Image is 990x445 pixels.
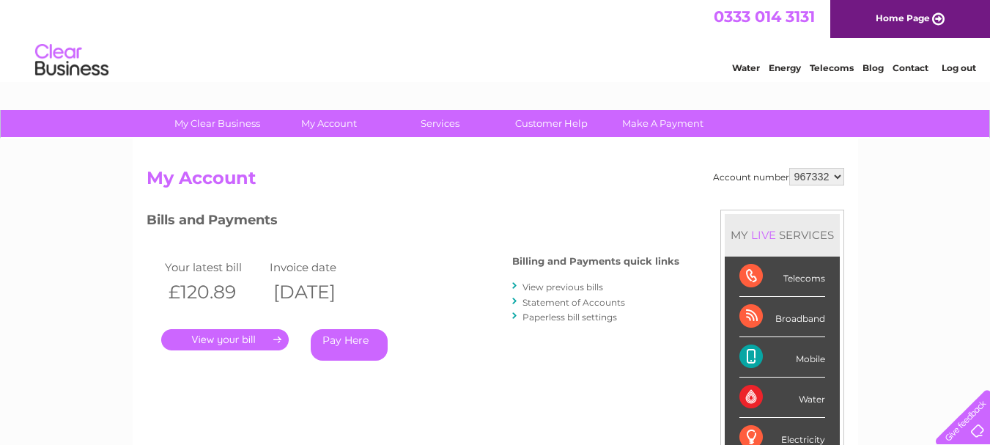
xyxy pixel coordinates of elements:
[942,62,976,73] a: Log out
[522,312,617,323] a: Paperless bill settings
[862,62,884,73] a: Blog
[157,110,278,137] a: My Clear Business
[149,8,842,71] div: Clear Business is a trading name of Verastar Limited (registered in [GEOGRAPHIC_DATA] No. 3667643...
[491,110,612,137] a: Customer Help
[380,110,500,137] a: Services
[34,38,109,83] img: logo.png
[268,110,389,137] a: My Account
[522,297,625,308] a: Statement of Accounts
[893,62,928,73] a: Contact
[748,228,779,242] div: LIVE
[810,62,854,73] a: Telecoms
[732,62,760,73] a: Water
[161,277,267,307] th: £120.89
[147,168,844,196] h2: My Account
[714,7,815,26] a: 0333 014 3131
[713,168,844,185] div: Account number
[522,282,603,293] a: View previous bills
[311,329,388,361] a: Pay Here
[161,329,289,350] a: .
[739,257,825,297] div: Telecoms
[266,277,372,307] th: [DATE]
[769,62,801,73] a: Energy
[739,378,825,418] div: Water
[147,210,679,235] h3: Bills and Payments
[161,257,267,277] td: Your latest bill
[739,297,825,337] div: Broadband
[725,214,840,256] div: MY SERVICES
[602,110,723,137] a: Make A Payment
[512,256,679,267] h4: Billing and Payments quick links
[739,337,825,378] div: Mobile
[266,257,372,277] td: Invoice date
